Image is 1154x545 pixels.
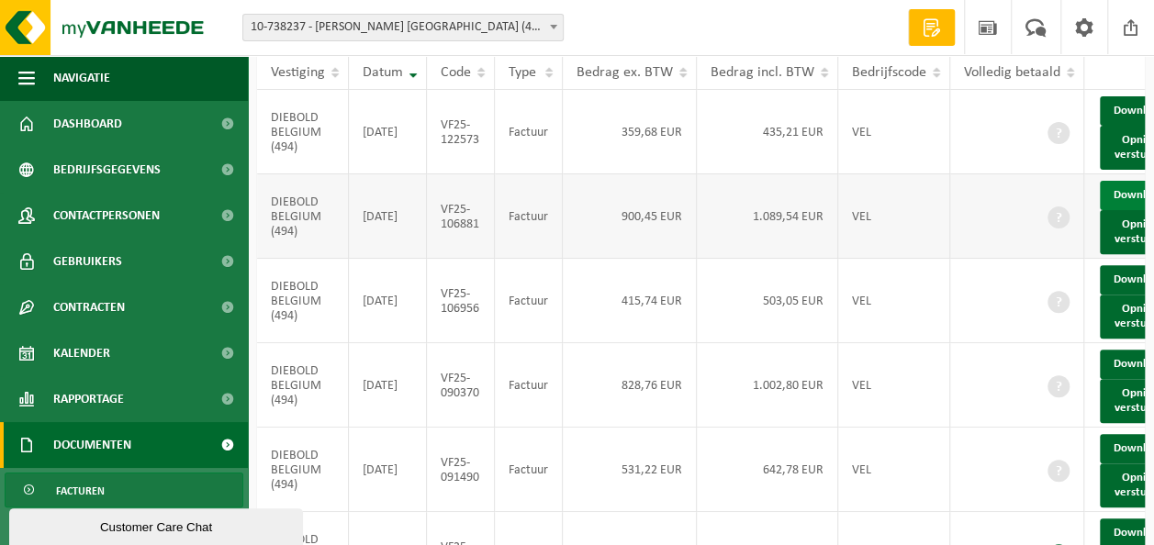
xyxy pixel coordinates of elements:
td: VF25-090370 [427,343,495,428]
span: Vestiging [271,65,325,80]
td: 415,74 EUR [563,259,697,343]
span: Volledig betaald [964,65,1060,80]
td: Factuur [495,343,563,428]
td: VF25-106881 [427,174,495,259]
td: [DATE] [349,428,427,512]
td: [DATE] [349,90,427,174]
span: Bedrijfscode [852,65,926,80]
td: DIEBOLD BELGIUM (494) [257,90,349,174]
td: Factuur [495,90,563,174]
td: VF25-106956 [427,259,495,343]
td: 828,76 EUR [563,343,697,428]
td: 642,78 EUR [697,428,838,512]
span: Bedrag incl. BTW [711,65,814,80]
span: Contactpersonen [53,193,160,239]
td: VEL [838,174,950,259]
span: Facturen [56,473,105,508]
span: Datum [363,65,403,80]
span: Dashboard [53,101,122,147]
span: 10-738237 - DIEBOLD BELGIUM (494) - ZELLIK [243,15,563,40]
td: VF25-122573 [427,90,495,174]
td: DIEBOLD BELGIUM (494) [257,259,349,343]
span: Documenten [53,422,131,468]
span: Gebruikers [53,239,122,284]
span: Code [441,65,471,80]
span: Kalender [53,330,110,376]
td: [DATE] [349,259,427,343]
td: [DATE] [349,174,427,259]
span: Rapportage [53,376,124,422]
td: 359,68 EUR [563,90,697,174]
td: 503,05 EUR [697,259,838,343]
td: VEL [838,90,950,174]
span: Type [509,65,536,80]
span: Bedrijfsgegevens [53,147,161,193]
td: VF25-091490 [427,428,495,512]
td: 531,22 EUR [563,428,697,512]
span: Navigatie [53,55,110,101]
td: DIEBOLD BELGIUM (494) [257,343,349,428]
td: Factuur [495,259,563,343]
td: DIEBOLD BELGIUM (494) [257,174,349,259]
td: VEL [838,343,950,428]
td: DIEBOLD BELGIUM (494) [257,428,349,512]
td: VEL [838,259,950,343]
td: 1.089,54 EUR [697,174,838,259]
td: Factuur [495,428,563,512]
span: Bedrag ex. BTW [577,65,673,80]
span: Contracten [53,284,125,330]
a: Facturen [5,473,243,507]
td: 900,45 EUR [563,174,697,259]
td: VEL [838,428,950,512]
iframe: chat widget [9,505,307,545]
span: 10-738237 - DIEBOLD BELGIUM (494) - ZELLIK [242,14,564,41]
td: 1.002,80 EUR [697,343,838,428]
td: 435,21 EUR [697,90,838,174]
td: [DATE] [349,343,427,428]
td: Factuur [495,174,563,259]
